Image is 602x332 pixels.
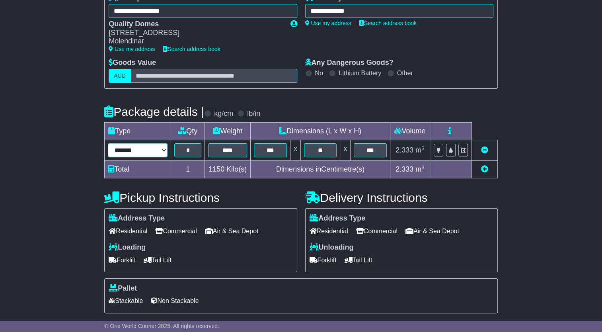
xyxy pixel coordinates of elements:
[104,323,219,329] span: © One World Courier 2025. All rights reserved.
[109,243,146,252] label: Loading
[109,295,143,307] span: Stackable
[109,254,136,266] span: Forklift
[109,29,282,37] div: [STREET_ADDRESS]
[109,59,156,67] label: Goods Value
[305,191,498,204] h4: Delivery Instructions
[395,165,413,173] span: 2.333
[421,164,425,170] sup: 3
[105,161,171,178] td: Total
[397,69,413,77] label: Other
[305,20,351,26] a: Use my address
[104,191,297,204] h4: Pickup Instructions
[310,243,354,252] label: Unloading
[205,123,251,140] td: Weight
[305,59,394,67] label: Any Dangerous Goods?
[395,146,413,154] span: 2.333
[155,225,197,237] span: Commercial
[214,109,233,118] label: kg/cm
[481,146,488,154] a: Remove this item
[251,123,390,140] td: Dimensions (L x W x H)
[310,225,348,237] span: Residential
[104,105,204,118] h4: Package details |
[359,20,417,26] a: Search address book
[290,140,300,161] td: x
[421,145,425,151] sup: 3
[171,161,205,178] td: 1
[144,254,171,266] span: Tail Lift
[171,123,205,140] td: Qty
[109,46,155,52] a: Use my address
[109,225,147,237] span: Residential
[109,214,165,223] label: Address Type
[310,214,366,223] label: Address Type
[405,225,459,237] span: Air & Sea Depot
[205,225,259,237] span: Air & Sea Depot
[310,254,337,266] span: Forklift
[151,295,199,307] span: Non Stackable
[205,161,251,178] td: Kilo(s)
[251,161,390,178] td: Dimensions in Centimetre(s)
[339,69,381,77] label: Lithium Battery
[415,146,425,154] span: m
[247,109,260,118] label: lb/in
[109,37,282,46] div: Molendinar
[356,225,397,237] span: Commercial
[208,165,224,173] span: 1150
[390,123,430,140] td: Volume
[109,20,282,29] div: Quality Domes
[109,284,137,293] label: Pallet
[163,46,220,52] a: Search address book
[340,140,351,161] td: x
[481,165,488,173] a: Add new item
[109,69,131,83] label: AUD
[415,165,425,173] span: m
[345,254,372,266] span: Tail Lift
[315,69,323,77] label: No
[105,123,171,140] td: Type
